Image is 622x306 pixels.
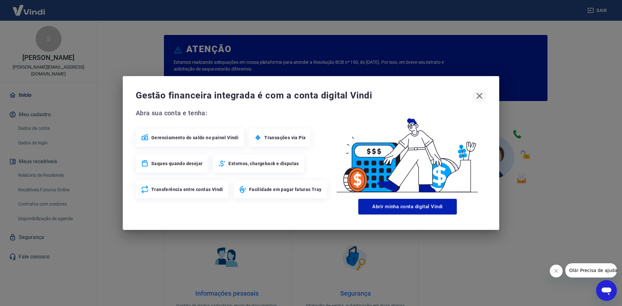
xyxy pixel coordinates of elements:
[151,186,223,193] span: Transferência entre contas Vindi
[249,186,322,193] span: Facilidade em pagar faturas Tray
[4,5,54,10] span: Olá! Precisa de ajuda?
[151,160,202,167] span: Saques quando desejar
[565,263,617,278] iframe: Mensagem da empresa
[329,108,486,196] img: Good Billing
[550,265,563,278] iframe: Fechar mensagem
[151,134,238,141] span: Gerenciamento do saldo no painel Vindi
[136,108,329,118] span: Abra sua conta e tenha:
[136,89,473,102] span: Gestão financeira integrada é com a conta digital Vindi
[264,134,305,141] span: Transações via Pix
[596,280,617,301] iframe: Botão para abrir a janela de mensagens
[228,160,299,167] span: Estornos, chargeback e disputas
[358,199,457,214] button: Abrir minha conta digital Vindi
